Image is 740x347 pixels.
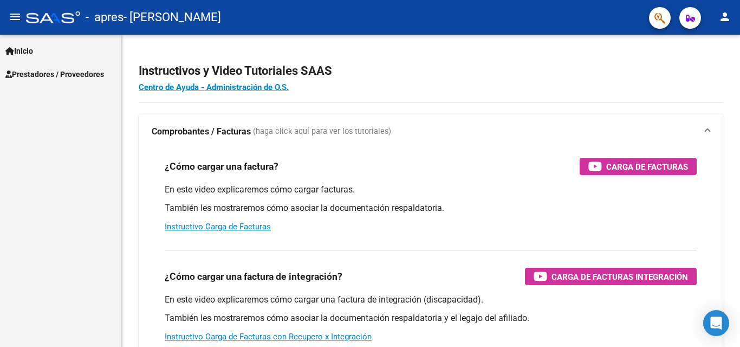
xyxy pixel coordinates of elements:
a: Instructivo Carga de Facturas con Recupero x Integración [165,332,372,342]
span: - apres [86,5,124,29]
p: En este video explicaremos cómo cargar una factura de integración (discapacidad). [165,294,697,306]
h3: ¿Cómo cargar una factura? [165,159,278,174]
mat-icon: menu [9,10,22,23]
p: También les mostraremos cómo asociar la documentación respaldatoria y el legajo del afiliado. [165,312,697,324]
div: Open Intercom Messenger [703,310,729,336]
a: Centro de Ayuda - Administración de O.S. [139,82,289,92]
p: También les mostraremos cómo asociar la documentación respaldatoria. [165,202,697,214]
p: En este video explicaremos cómo cargar facturas. [165,184,697,196]
mat-expansion-panel-header: Comprobantes / Facturas (haga click aquí para ver los tutoriales) [139,114,723,149]
button: Carga de Facturas Integración [525,268,697,285]
button: Carga de Facturas [580,158,697,175]
span: - [PERSON_NAME] [124,5,221,29]
span: Inicio [5,45,33,57]
a: Instructivo Carga de Facturas [165,222,271,232]
strong: Comprobantes / Facturas [152,126,251,138]
span: Prestadores / Proveedores [5,68,104,80]
span: Carga de Facturas Integración [551,270,688,284]
span: (haga click aquí para ver los tutoriales) [253,126,391,138]
mat-icon: person [718,10,731,23]
h2: Instructivos y Video Tutoriales SAAS [139,61,723,81]
h3: ¿Cómo cargar una factura de integración? [165,269,342,284]
span: Carga de Facturas [606,160,688,173]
